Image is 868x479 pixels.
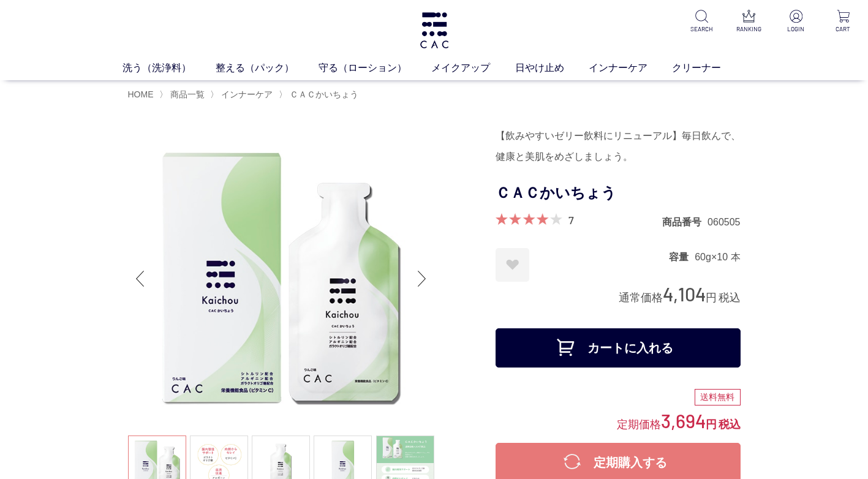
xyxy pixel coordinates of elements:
a: SEARCH [687,10,717,34]
h1: ＣＡＣかいちょう [496,179,741,207]
p: LOGIN [781,25,811,34]
a: 整える（パック） [216,61,319,75]
span: インナーケア [221,89,273,99]
span: 円 [706,292,717,304]
div: 送料無料 [695,389,741,406]
span: 税込 [719,292,741,304]
a: ＣＡＣかいちょう [287,89,358,99]
span: ＣＡＣかいちょう [290,89,358,99]
li: 〉 [159,89,208,100]
a: CART [828,10,858,34]
a: 商品一覧 [168,89,205,99]
img: logo [418,12,450,48]
li: 〉 [210,89,276,100]
span: 税込 [719,418,741,431]
p: SEARCH [687,25,717,34]
a: インナーケア [589,61,672,75]
a: インナーケア [219,89,273,99]
a: RANKING [734,10,764,34]
dt: 容量 [669,251,695,263]
li: 〉 [279,89,361,100]
span: 定期価格 [617,417,661,431]
dd: 060505 [708,216,740,228]
a: HOME [128,89,154,99]
dt: 商品番号 [662,216,708,228]
span: 円 [706,418,717,431]
span: 通常価格 [619,292,663,304]
dd: 60g×10 本 [695,251,740,263]
p: RANKING [734,25,764,34]
a: 日やけ止め [515,61,589,75]
a: 7 [568,213,574,227]
button: カートに入れる [496,328,741,368]
a: お気に入りに登録する [496,248,529,282]
a: 洗う（洗浄料） [123,61,216,75]
span: 商品一覧 [170,89,205,99]
p: CART [828,25,858,34]
span: 4,104 [663,282,706,305]
div: 【飲みやすいゼリー飲料にリニューアル】毎日飲んで、健康と美肌をめざしましょう。 [496,126,741,167]
a: LOGIN [781,10,811,34]
span: 3,694 [661,409,706,432]
a: クリーナー [672,61,745,75]
div: Previous slide [128,254,153,303]
div: Next slide [410,254,434,303]
a: 守る（ローション） [319,61,431,75]
img: ＣＡＣかいちょう [128,126,434,432]
a: メイクアップ [431,61,515,75]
